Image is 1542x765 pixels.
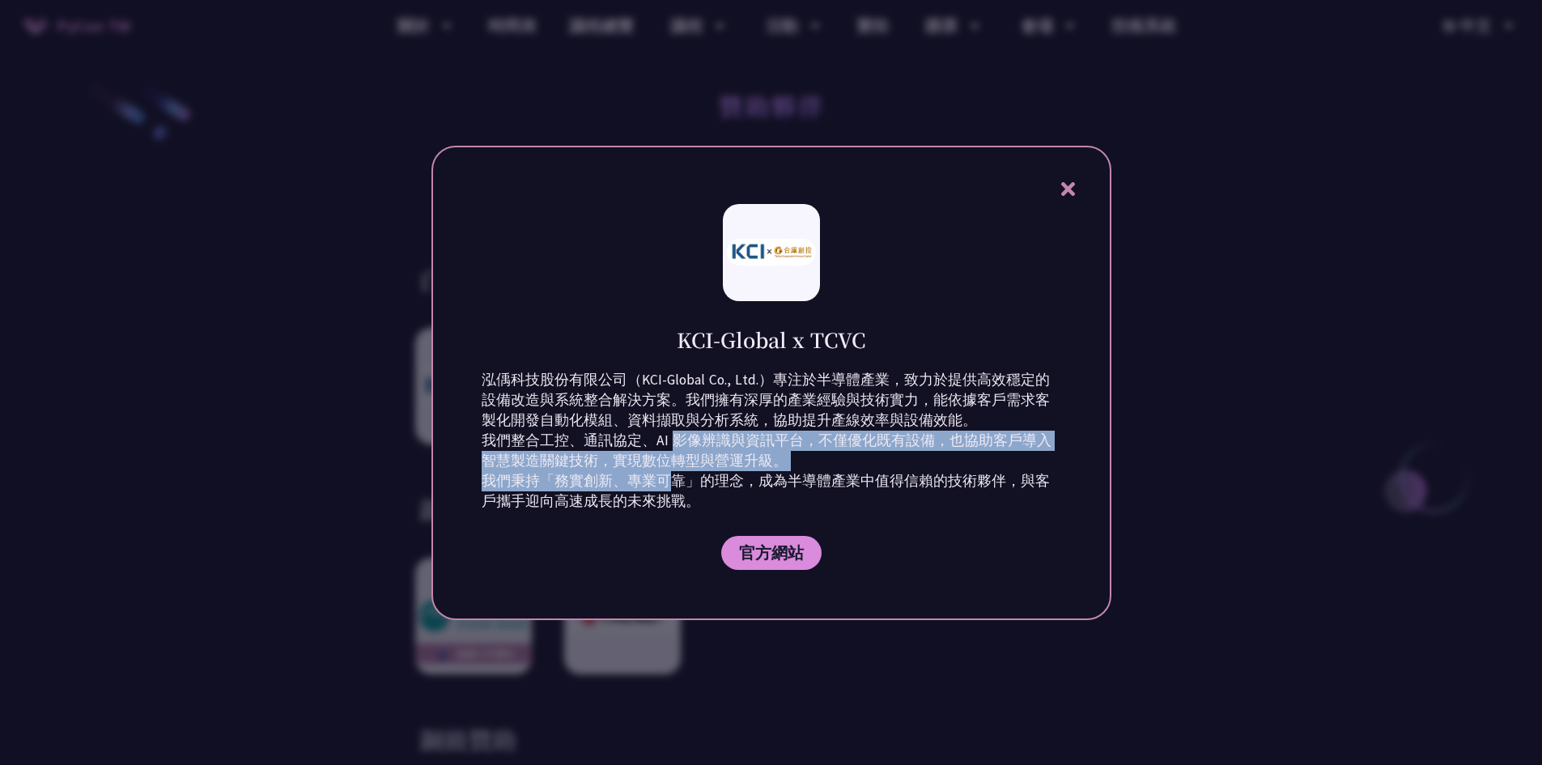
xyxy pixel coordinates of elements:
p: 泓偊科技股份有限公司（KCI-Global Co., Ltd.）專注於半導體產業，致力於提供高效穩定的設備改造與系統整合解決方案。我們擁有深厚的產業經驗與技術實力，能依據客戶需求客製化開發自動化... [482,370,1061,512]
a: 官方網站 [721,536,822,570]
h1: KCI-Global x TCVC [677,325,865,354]
span: 官方網站 [739,542,804,563]
img: photo [727,239,816,265]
